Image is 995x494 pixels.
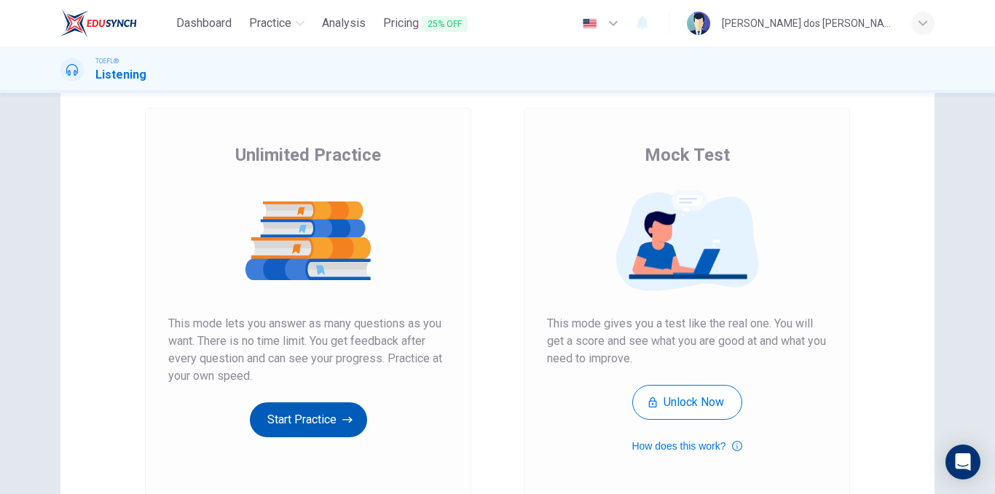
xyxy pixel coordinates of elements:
button: Practice [243,10,310,36]
button: How does this work? [632,437,742,455]
img: en [581,18,599,29]
button: Unlock Now [632,385,742,420]
button: Dashboard [170,10,237,36]
a: EduSynch logo [60,9,170,38]
img: EduSynch logo [60,9,137,38]
div: [PERSON_NAME] dos [PERSON_NAME] [722,15,894,32]
span: 25% OFF [422,16,468,32]
span: This mode gives you a test like the real one. You will get a score and see what you are good at a... [547,315,827,367]
img: Profile picture [687,12,710,35]
a: Dashboard [170,10,237,37]
div: Open Intercom Messenger [945,445,980,479]
button: Analysis [316,10,371,36]
span: This mode lets you answer as many questions as you want. There is no time limit. You get feedback... [168,315,448,385]
span: Analysis [322,15,366,32]
a: Analysis [316,10,371,37]
span: TOEFL® [95,56,119,66]
span: Dashboard [176,15,232,32]
button: Pricing25% OFF [377,10,473,37]
span: Mock Test [645,143,730,167]
button: Start Practice [250,402,367,437]
span: Unlimited Practice [235,143,381,167]
h1: Listening [95,66,146,84]
span: Pricing [383,15,468,33]
span: Practice [249,15,291,32]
